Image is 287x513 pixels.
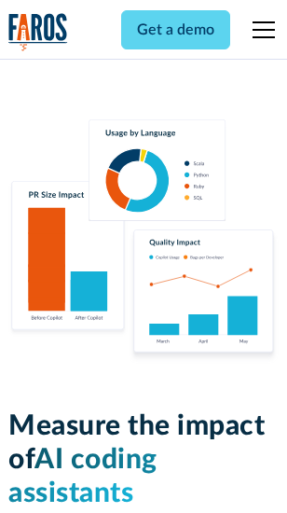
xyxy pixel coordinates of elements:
a: home [8,13,68,51]
span: AI coding assistants [8,446,157,507]
div: menu [241,7,279,52]
img: Logo of the analytics and reporting company Faros. [8,13,68,51]
img: Charts tracking GitHub Copilot's usage and impact on velocity and quality [8,119,279,365]
a: Get a demo [121,10,230,49]
h1: Measure the impact of [8,409,279,510]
